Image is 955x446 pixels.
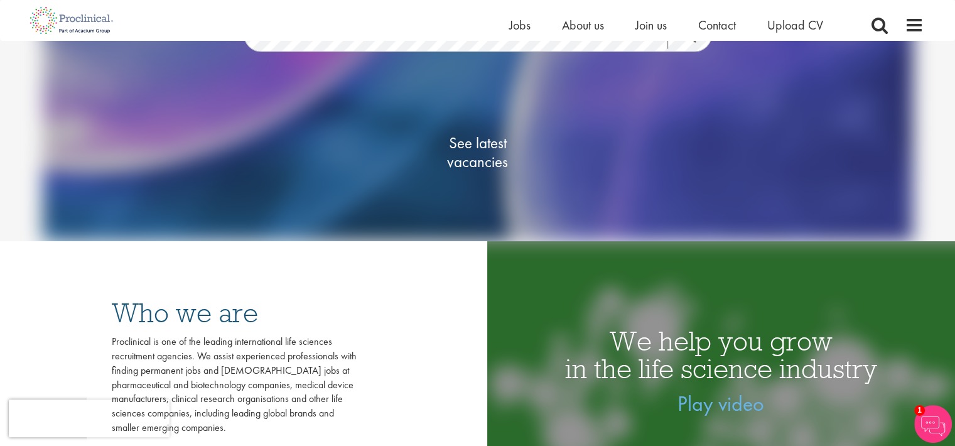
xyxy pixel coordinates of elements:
a: About us [562,17,604,33]
a: Contact [698,17,736,33]
iframe: reCAPTCHA [9,400,170,437]
img: Chatbot [914,405,952,443]
h3: Who we are [112,299,357,327]
div: Proclinical is one of the leading international life sciences recruitment agencies. We assist exp... [112,335,357,435]
span: See latest vacancies [415,133,541,171]
a: Upload CV [767,17,823,33]
a: Jobs [509,17,531,33]
a: See latestvacancies [415,83,541,221]
a: Play video [677,390,764,417]
span: 1 [914,405,925,416]
a: Join us [635,17,667,33]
